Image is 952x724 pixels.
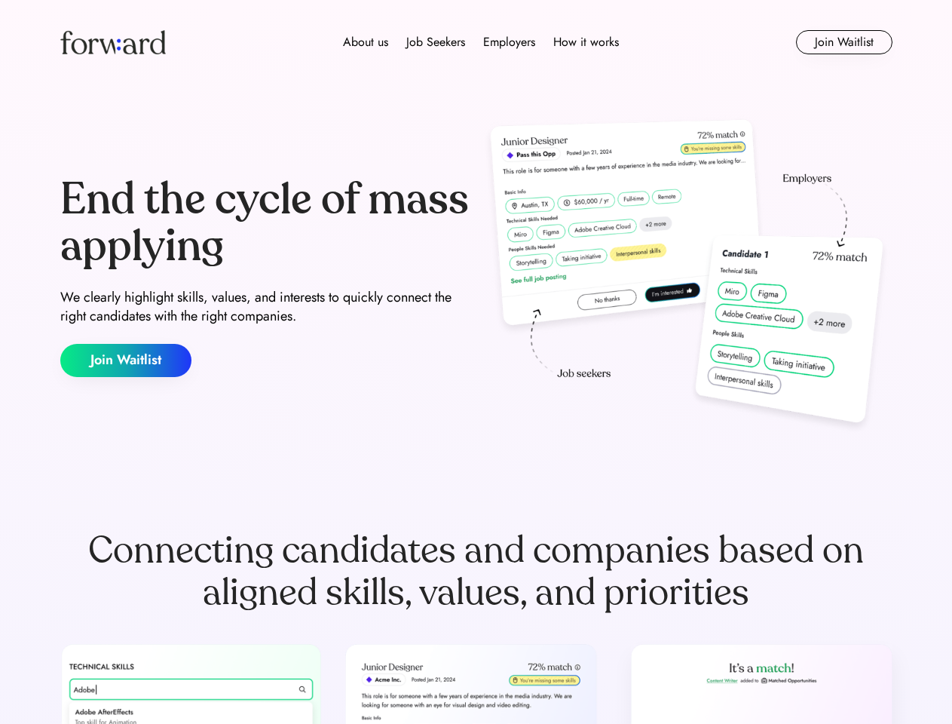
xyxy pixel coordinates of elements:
div: Job Seekers [406,33,465,51]
div: Employers [483,33,535,51]
button: Join Waitlist [796,30,892,54]
div: We clearly highlight skills, values, and interests to quickly connect the right candidates with t... [60,288,470,326]
button: Join Waitlist [60,344,191,377]
img: Forward logo [60,30,166,54]
div: End the cycle of mass applying [60,176,470,269]
div: How it works [553,33,619,51]
div: About us [343,33,388,51]
div: Connecting candidates and companies based on aligned skills, values, and priorities [60,529,892,614]
img: hero-image.png [482,115,892,439]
